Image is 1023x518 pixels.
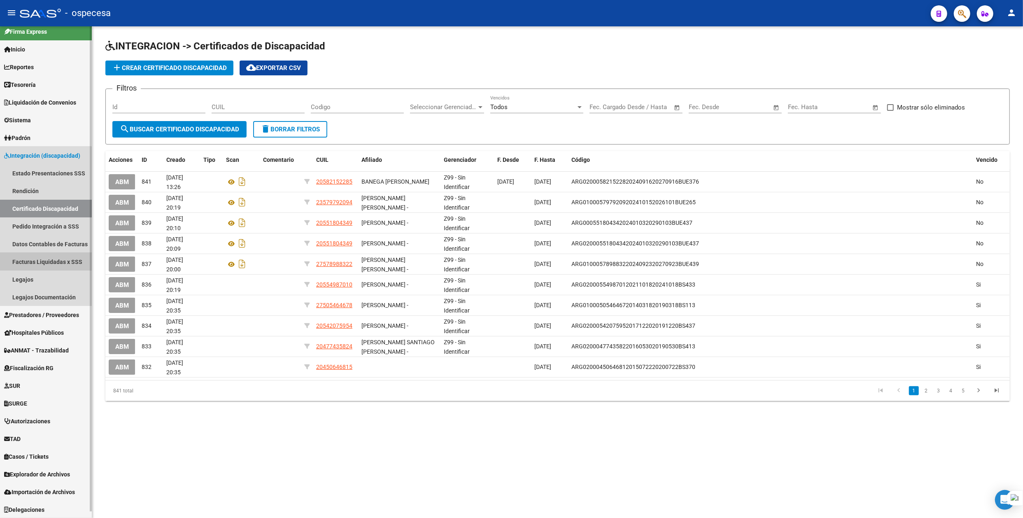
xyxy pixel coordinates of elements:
[316,322,352,329] span: 20542075954
[115,364,129,371] span: ABM
[590,103,623,111] input: Fecha inicio
[571,178,699,185] span: ARG02000582152282024091620270916BUE376
[361,219,408,226] span: [PERSON_NAME] -
[976,343,981,350] span: Si
[142,281,151,288] span: 836
[4,310,79,320] span: Prestadores / Proveedores
[112,82,141,94] h3: Filtros
[920,384,932,398] li: page 2
[829,103,869,111] input: Fecha fin
[497,156,519,163] span: F. Desde
[444,339,470,355] span: Z99 - Sin Identificar
[316,343,352,350] span: 20477435824
[361,195,408,211] span: [PERSON_NAME] [PERSON_NAME] -
[534,240,551,247] span: [DATE]
[976,261,983,267] span: No
[115,281,129,289] span: ABM
[976,364,981,370] span: Si
[115,178,129,186] span: ABM
[361,322,408,329] span: [PERSON_NAME] -
[105,151,138,169] datatable-header-cell: Acciones
[115,343,129,350] span: ABM
[313,151,358,169] datatable-header-cell: CUIL
[316,178,352,185] span: 20582152285
[976,178,983,185] span: No
[138,151,163,169] datatable-header-cell: ID
[4,452,49,461] span: Casos / Tickets
[921,386,931,395] a: 2
[444,195,470,211] span: Z99 - Sin Identificar
[142,219,151,226] span: 839
[358,151,440,169] datatable-header-cell: Afiliado
[142,302,151,308] span: 835
[261,126,320,133] span: Borrar Filtros
[4,27,47,36] span: Firma Express
[237,257,247,271] i: Descargar documento
[444,257,470,273] span: Z99 - Sin Identificar
[4,470,70,479] span: Explorador de Archivos
[976,322,981,329] span: Si
[109,174,135,189] button: ABM
[237,175,247,188] i: Descargar documento
[571,219,692,226] span: ARG000551804342024010320290103BUE437
[788,103,821,111] input: Fecha inicio
[115,322,129,330] span: ABM
[7,8,16,18] mat-icon: menu
[444,174,470,190] span: Z99 - Sin Identificar
[120,124,130,134] mat-icon: search
[673,103,682,112] button: Open calendar
[4,488,75,497] span: Importación de Archivos
[142,240,151,247] span: 838
[571,364,695,370] span: ARG02000450646812015072220200722BS370
[4,417,50,426] span: Autorizaciones
[4,328,64,337] span: Hospitales Públicos
[534,178,551,185] span: [DATE]
[4,80,36,89] span: Tesorería
[971,386,986,395] a: go to next page
[115,199,129,206] span: ABM
[166,277,183,293] span: [DATE] 20:19
[166,318,183,334] span: [DATE] 20:35
[4,381,20,390] span: SUR
[571,343,695,350] span: ARG02000477435822016053020190530BS413
[444,277,470,293] span: Z99 - Sin Identificar
[4,399,27,408] span: SURGE
[772,103,781,112] button: Open calendar
[571,156,590,163] span: Código
[729,103,769,111] input: Fecha fin
[226,156,239,163] span: Scan
[909,386,919,395] a: 1
[534,156,555,163] span: F. Hasta
[316,219,352,226] span: 20551804349
[444,215,470,231] span: Z99 - Sin Identificar
[4,364,54,373] span: Fiscalización RG
[163,151,200,169] datatable-header-cell: Creado
[410,103,477,111] span: Seleccionar Gerenciador
[958,386,968,395] a: 5
[316,261,352,267] span: 27578988322
[237,237,247,250] i: Descargar documento
[989,386,1004,395] a: go to last page
[316,281,352,288] span: 20554987010
[316,240,352,247] span: 20551804349
[361,281,408,288] span: [PERSON_NAME] -
[957,384,969,398] li: page 5
[260,151,301,169] datatable-header-cell: Comentario
[263,156,294,163] span: Comentario
[223,151,260,169] datatable-header-cell: Scan
[444,318,470,334] span: Z99 - Sin Identificar
[112,121,247,138] button: Buscar Certificado Discapacidad
[976,240,983,247] span: No
[534,219,551,226] span: [DATE]
[166,215,183,231] span: [DATE] 20:10
[571,261,699,267] span: ARG01000578988322024092320270923BUE439
[4,346,69,355] span: ANMAT - Trazabilidad
[871,103,881,112] button: Open calendar
[571,199,696,205] span: ARG0100057979209202410152026101BUE265
[115,302,129,309] span: ABM
[112,64,227,72] span: Crear Certificado Discapacidad
[105,380,285,401] div: 841 total
[237,216,247,229] i: Descargar documento
[109,257,135,272] button: ABM
[109,359,135,375] button: ABM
